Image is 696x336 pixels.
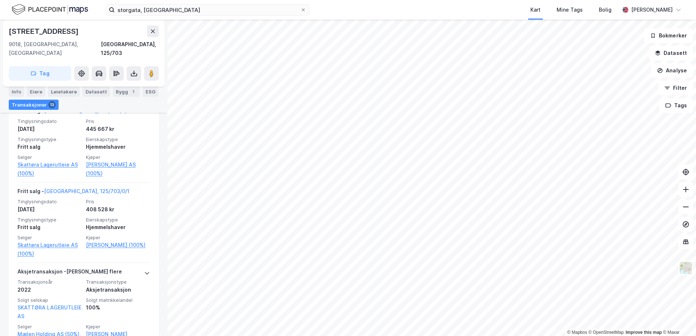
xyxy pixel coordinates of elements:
button: Filter [658,81,693,95]
img: Z [679,261,693,275]
span: Tinglysningsdato [17,118,82,124]
div: Aksjetransaksjon [86,285,150,294]
div: Info [9,87,24,97]
a: SKATTØRA LAGERUTLEIE AS [17,304,82,319]
div: [PERSON_NAME] [631,5,673,14]
div: Transaksjoner [9,100,59,110]
span: Eierskapstype [86,217,150,223]
div: 9018, [GEOGRAPHIC_DATA], [GEOGRAPHIC_DATA] [9,40,101,57]
iframe: Chat Widget [660,301,696,336]
div: 408 528 kr [86,205,150,214]
span: Pris [86,199,150,205]
span: Pris [86,118,150,124]
div: Fritt salg - [17,187,129,199]
span: Eierskapstype [86,136,150,143]
button: Bokmerker [644,28,693,43]
span: Kjøper [86,154,150,160]
span: Selger [17,324,82,330]
div: [STREET_ADDRESS] [9,25,80,37]
a: [PERSON_NAME] (100%) [86,241,150,249]
span: Tinglysningstype [17,217,82,223]
div: Fritt salg [17,223,82,232]
div: Datasett [83,87,110,97]
div: ESG [143,87,158,97]
span: Tinglysningstype [17,136,82,143]
div: 445 667 kr [86,125,150,133]
button: Tags [659,98,693,113]
div: Kontrollprogram for chat [660,301,696,336]
button: Datasett [649,46,693,60]
div: 13 [48,101,56,108]
span: Transaksjonsår [17,279,82,285]
a: Skattøra Lagerutleie AS (100%) [17,241,82,258]
div: 100% [86,303,150,312]
div: Hjemmelshaver [86,143,150,151]
span: Selger [17,235,82,241]
div: Mine Tags [557,5,583,14]
span: Solgt selskap [17,297,82,303]
div: [DATE] [17,205,82,214]
div: Hjemmelshaver [86,223,150,232]
a: [PERSON_NAME] AS (100%) [86,160,150,178]
span: Kjøper [86,324,150,330]
div: Bygg [113,87,140,97]
div: [GEOGRAPHIC_DATA], 125/703 [101,40,159,57]
button: Analyse [651,63,693,78]
div: Eiere [27,87,45,97]
div: 2022 [17,285,82,294]
div: Fritt salg [17,143,82,151]
div: Bolig [599,5,612,14]
div: 1 [130,88,137,95]
div: [DATE] [17,125,82,133]
img: logo.f888ab2527a4732fd821a326f86c7f29.svg [12,3,88,16]
a: [GEOGRAPHIC_DATA], 125/703/0/1 [44,188,129,194]
a: Mapbox [567,330,587,335]
span: Tinglysningsdato [17,199,82,205]
div: Aksjetransaksjon - [PERSON_NAME] flere [17,267,122,279]
span: Selger [17,154,82,160]
div: Leietakere [48,87,80,97]
button: Tag [9,66,71,81]
a: Skattøra Lagerutleie AS (100%) [17,160,82,178]
span: Transaksjonstype [86,279,150,285]
a: OpenStreetMap [589,330,624,335]
div: Kart [530,5,541,14]
span: Solgt matrikkelandel [86,297,150,303]
span: Kjøper [86,235,150,241]
a: Improve this map [626,330,662,335]
input: Søk på adresse, matrikkel, gårdeiere, leietakere eller personer [115,4,300,15]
